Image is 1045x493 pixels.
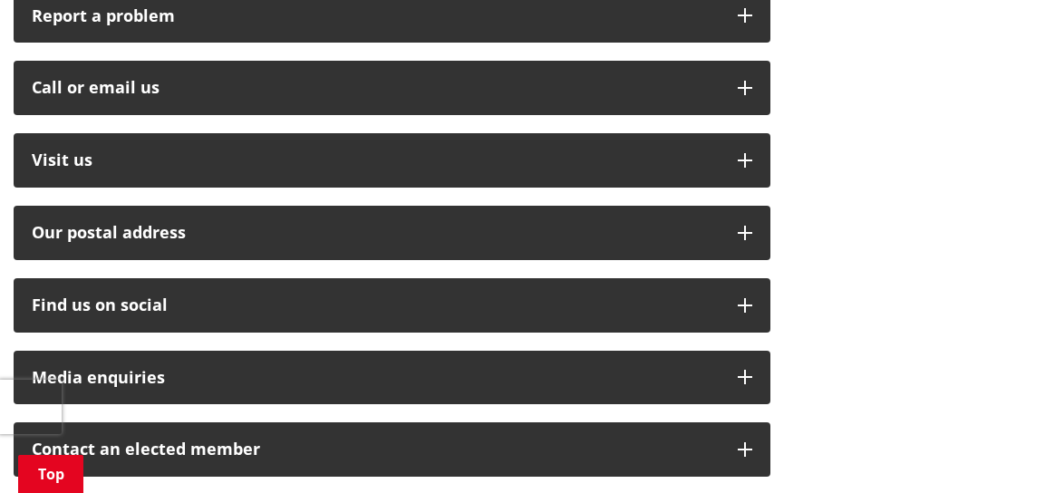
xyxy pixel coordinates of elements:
button: Call or email us [14,61,770,115]
button: Media enquiries [14,351,770,405]
div: Media enquiries [32,369,720,387]
p: Visit us [32,151,720,169]
button: Visit us [14,133,770,188]
p: Report a problem [32,7,720,25]
iframe: Messenger Launcher [962,417,1027,482]
div: Find us on social [32,296,720,314]
button: Our postal address [14,206,770,260]
button: Find us on social [14,278,770,333]
a: Top [18,455,83,493]
p: Contact an elected member [32,440,720,459]
button: Contact an elected member [14,422,770,477]
h2: Our postal address [32,224,720,242]
div: Call or email us [32,79,720,97]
